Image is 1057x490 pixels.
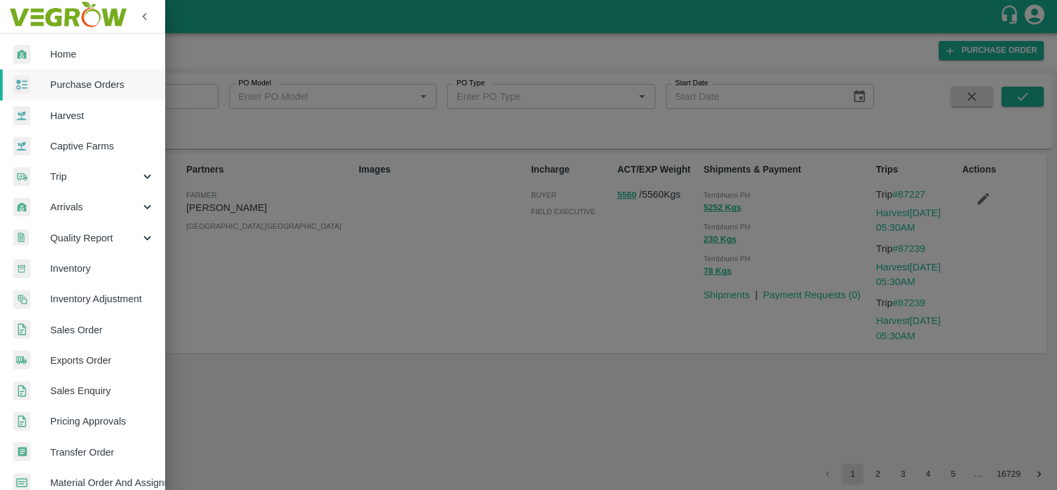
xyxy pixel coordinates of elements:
[13,106,30,126] img: harvest
[13,320,30,339] img: sales
[13,167,30,186] img: delivery
[50,475,155,490] span: Material Order And Assignment
[13,259,30,278] img: whInventory
[50,323,155,337] span: Sales Order
[13,136,30,156] img: harvest
[50,414,155,429] span: Pricing Approvals
[50,200,140,214] span: Arrivals
[13,290,30,309] img: inventory
[50,261,155,276] span: Inventory
[13,45,30,64] img: whArrival
[50,231,140,245] span: Quality Report
[50,108,155,123] span: Harvest
[50,77,155,92] span: Purchase Orders
[50,384,155,398] span: Sales Enquiry
[50,445,155,460] span: Transfer Order
[50,169,140,184] span: Trip
[13,350,30,370] img: shipments
[50,47,155,61] span: Home
[13,229,29,246] img: qualityReport
[13,382,30,401] img: sales
[13,75,30,95] img: reciept
[50,292,155,306] span: Inventory Adjustment
[13,412,30,431] img: sales
[50,139,155,153] span: Captive Farms
[13,442,30,462] img: whTransfer
[13,198,30,217] img: whArrival
[50,353,155,368] span: Exports Order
